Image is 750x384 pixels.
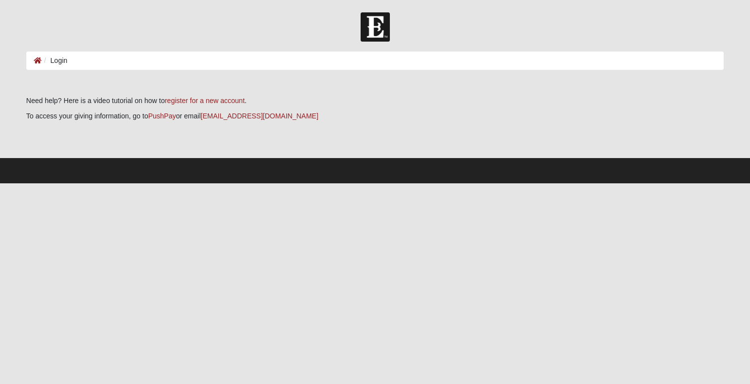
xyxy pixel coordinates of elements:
a: PushPay [148,112,176,120]
a: register for a new account [165,97,245,105]
img: Church of Eleven22 Logo [361,12,390,42]
a: [EMAIL_ADDRESS][DOMAIN_NAME] [201,112,318,120]
p: Need help? Here is a video tutorial on how to . [26,96,724,106]
p: To access your giving information, go to or email [26,111,724,121]
li: Login [42,55,67,66]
